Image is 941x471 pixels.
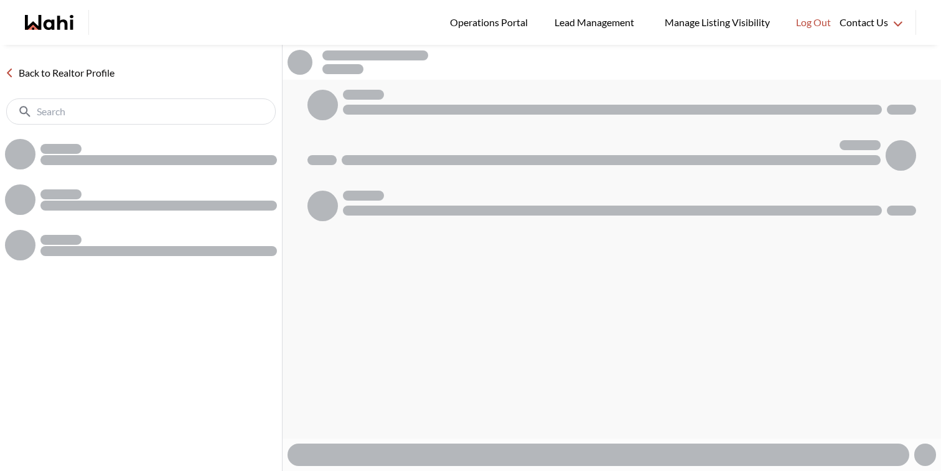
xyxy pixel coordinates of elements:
span: Log Out [796,14,831,31]
a: Wahi homepage [25,15,73,30]
span: Operations Portal [450,14,532,31]
input: Search [37,105,248,118]
span: Lead Management [555,14,639,31]
span: Manage Listing Visibility [661,14,774,31]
